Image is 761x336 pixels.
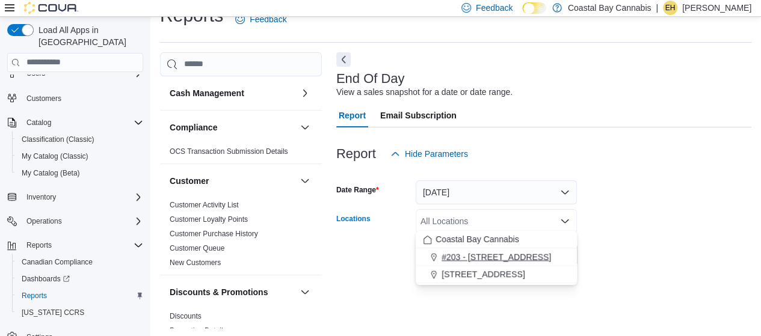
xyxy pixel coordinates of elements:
[17,149,93,163] a: My Catalog (Classic)
[170,326,227,335] span: Promotion Details
[17,149,143,163] span: My Catalog (Classic)
[22,168,80,178] span: My Catalog (Beta)
[568,1,652,15] p: Coastal Bay Cannabis
[298,174,312,188] button: Customer
[405,148,468,160] span: Hide Parameters
[170,258,221,267] a: New Customers
[170,201,239,209] a: Customer Activity List
[22,308,84,317] span: [US_STATE] CCRS
[17,166,143,180] span: My Catalog (Beta)
[22,291,47,301] span: Reports
[230,7,291,31] a: Feedback
[170,286,268,298] h3: Discounts & Promotions
[160,198,322,275] div: Customer
[298,285,312,299] button: Discounts & Promotions
[12,304,148,321] button: [US_STATE] CCRS
[34,24,143,48] span: Load All Apps in [GEOGRAPHIC_DATA]
[17,289,143,303] span: Reports
[12,254,148,270] button: Canadian Compliance
[17,132,99,147] a: Classification (Classic)
[170,87,244,99] h3: Cash Management
[170,229,258,239] span: Customer Purchase History
[17,132,143,147] span: Classification (Classic)
[682,1,751,15] p: [PERSON_NAME]
[436,233,519,245] span: Coastal Bay Cannabis
[170,215,248,224] a: Customer Loyalty Points
[170,121,295,133] button: Compliance
[17,255,97,269] a: Canadian Compliance
[22,257,93,267] span: Canadian Compliance
[22,90,143,105] span: Customers
[663,1,677,15] div: Emily Hendriks
[22,214,67,228] button: Operations
[26,192,56,202] span: Inventory
[476,2,513,14] span: Feedback
[22,214,143,228] span: Operations
[170,258,221,267] span: New Customers
[339,103,366,127] span: Report
[170,312,202,320] a: Discounts
[170,147,288,156] a: OCS Transaction Submission Details
[442,251,551,263] span: #203 - [STREET_ADDRESS]
[22,135,94,144] span: Classification (Classic)
[170,175,295,187] button: Customer
[2,89,148,106] button: Customers
[416,231,577,248] button: Coastal Bay Cannabis
[170,230,258,238] a: Customer Purchase History
[386,142,473,166] button: Hide Parameters
[12,165,148,182] button: My Catalog (Beta)
[26,118,51,127] span: Catalog
[12,270,148,287] a: Dashboards
[250,13,286,25] span: Feedback
[416,231,577,283] div: Choose from the following options
[416,248,577,266] button: #203 - [STREET_ADDRESS]
[17,255,143,269] span: Canadian Compliance
[22,115,56,130] button: Catalog
[416,266,577,283] button: [STREET_ADDRESS]
[298,86,312,100] button: Cash Management
[336,72,405,86] h3: End Of Day
[656,1,658,15] p: |
[26,94,61,103] span: Customers
[22,238,57,252] button: Reports
[17,305,143,320] span: Washington CCRS
[160,144,322,163] div: Compliance
[170,87,295,99] button: Cash Management
[170,326,227,335] a: Promotion Details
[22,190,61,204] button: Inventory
[665,1,676,15] span: EH
[2,189,148,206] button: Inventory
[26,240,52,250] span: Reports
[17,305,89,320] a: [US_STATE] CCRS
[170,200,239,210] span: Customer Activity List
[2,114,148,131] button: Catalog
[560,216,570,226] button: Close list of options
[442,268,525,280] span: [STREET_ADDRESS]
[298,120,312,135] button: Compliance
[22,91,66,106] a: Customers
[12,148,148,165] button: My Catalog (Classic)
[336,86,513,99] div: View a sales snapshot for a date or date range.
[336,52,351,67] button: Next
[17,272,143,286] span: Dashboards
[22,274,70,284] span: Dashboards
[12,287,148,304] button: Reports
[2,237,148,254] button: Reports
[22,151,88,161] span: My Catalog (Classic)
[17,272,75,286] a: Dashboards
[170,286,295,298] button: Discounts & Promotions
[336,214,371,224] label: Locations
[416,180,577,204] button: [DATE]
[170,244,224,252] a: Customer Queue
[336,147,376,161] h3: Report
[170,175,209,187] h3: Customer
[336,185,379,195] label: Date Range
[24,2,78,14] img: Cova
[12,131,148,148] button: Classification (Classic)
[170,121,217,133] h3: Compliance
[26,216,62,226] span: Operations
